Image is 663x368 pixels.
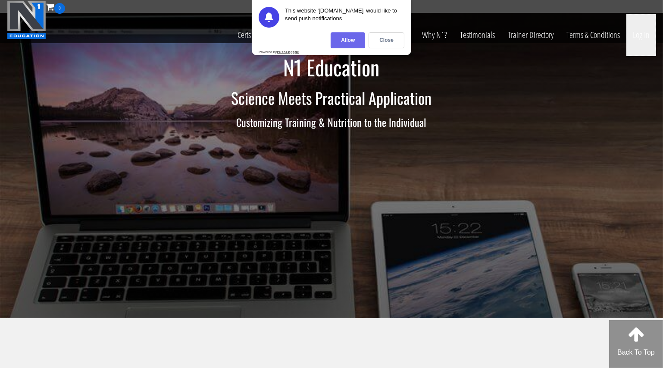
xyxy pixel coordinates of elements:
[259,50,299,54] div: Powered by
[7,0,46,39] img: n1-education
[453,14,501,56] a: Testimonials
[626,14,656,56] a: Log In
[609,347,663,358] p: Back To Top
[46,1,65,13] a: 0
[231,14,257,56] a: Certs
[501,14,560,56] a: Trainer Directory
[79,116,584,128] h3: Customizing Training & Nutrition to the Individual
[277,50,299,54] strong: PushEngage
[560,14,626,56] a: Terms & Conditions
[285,7,404,28] div: This website '[DOMAIN_NAME]' would like to send push notifications
[79,56,584,79] h1: N1 Education
[79,89,584,107] h2: Science Meets Practical Application
[331,32,365,48] div: Allow
[369,32,404,48] div: Close
[416,14,453,56] a: Why N1?
[54,3,65,14] span: 0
